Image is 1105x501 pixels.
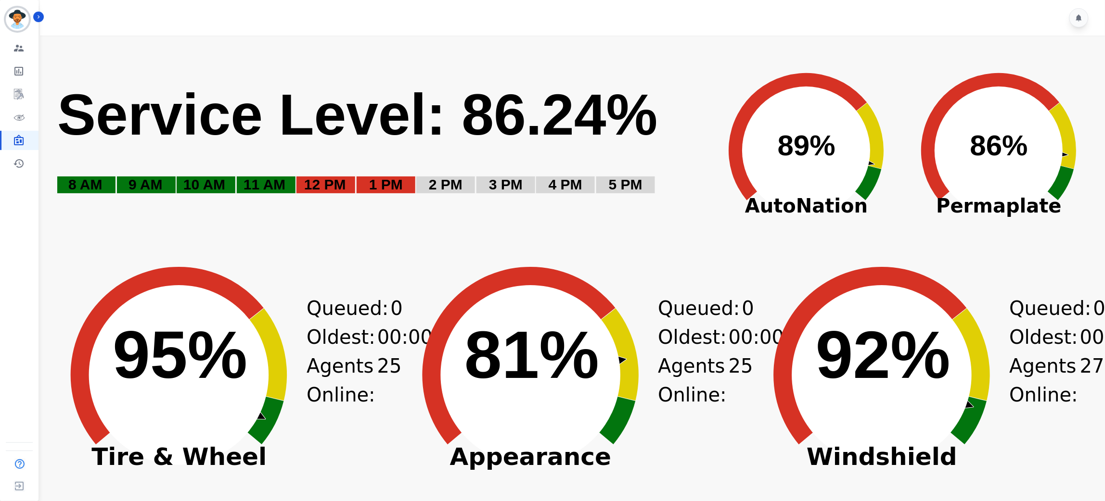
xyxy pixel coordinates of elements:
text: 9 AM [128,176,163,192]
text: 86% [970,129,1028,162]
span: Appearance [398,452,663,462]
div: Queued: [658,294,731,323]
span: Permaplate [903,191,1095,220]
text: 10 AM [183,176,225,192]
svg: Service Level: 0% [56,80,705,207]
div: Queued: [1010,294,1082,323]
span: 25 [377,351,402,409]
span: 00:00 [377,323,433,351]
div: Oldest: [307,323,379,351]
div: Agents Online: [658,351,740,409]
text: 8 AM [68,176,103,192]
text: Service Level: 86.24% [57,82,658,147]
span: 0 [391,294,403,323]
span: 00:00 [729,323,784,351]
text: 5 PM [609,176,642,192]
div: Agents Online: [307,351,388,409]
span: 0 [742,294,754,323]
div: Queued: [307,294,379,323]
div: Agents Online: [1010,351,1092,409]
div: Oldest: [658,323,731,351]
text: 81% [464,317,599,392]
div: Oldest: [1010,323,1082,351]
span: AutoNation [710,191,903,220]
span: 25 [729,351,753,409]
span: 27 [1080,351,1105,409]
text: 11 AM [244,176,285,192]
text: 4 PM [549,176,582,192]
span: Tire & Wheel [47,452,311,462]
text: 95% [113,317,247,392]
text: 12 PM [304,176,346,192]
span: Windshield [750,452,1015,462]
text: 1 PM [369,176,403,192]
text: 3 PM [489,176,523,192]
text: 2 PM [429,176,463,192]
text: 92% [816,317,951,392]
text: 89% [778,129,835,162]
img: Bordered avatar [6,8,29,31]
